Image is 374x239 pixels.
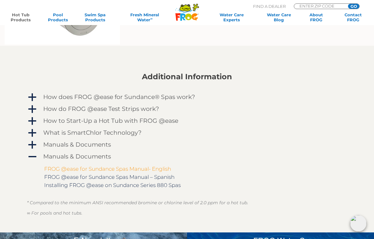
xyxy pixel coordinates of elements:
[27,140,347,150] a: a Manuals & Documents
[28,117,37,126] span: a
[348,4,359,9] input: GO
[43,141,111,148] h4: Manuals & Documents
[28,105,37,114] span: a
[253,3,286,9] p: Find A Dealer
[302,12,330,22] a: AboutFROG
[43,106,159,112] h4: How do FROG @ease Test Strips work?
[44,166,171,172] a: FROG @ease for Sundance Spas Manual- English
[27,92,347,102] a: a How does FROG @ease for Sundance® Spas work?
[118,12,172,22] a: Fresh MineralWater∞
[27,210,82,216] em: ∞ For pools and hot tubs.
[81,12,109,22] a: Swim SpaProducts
[43,94,195,101] h4: How does FROG @ease for Sundance® Spas work?
[350,215,366,231] img: openIcon
[27,200,248,205] em: * Compared to the minimum ANSI recommended bromine or chlorine level of 2.0 ppm for a hot tub.
[27,72,347,81] h2: Additional Information
[207,12,256,22] a: Water CareExperts
[28,128,37,138] span: a
[43,129,142,136] h4: What is SmartChlor Technology?
[27,116,347,126] a: a How to Start-Up a Hot Tub with FROG @ease
[28,152,37,162] span: A
[6,12,35,22] a: Hot TubProducts
[43,117,178,124] h4: How to Start-Up a Hot Tub with FROG @ease
[28,93,37,102] span: a
[264,12,293,22] a: Water CareBlog
[43,153,111,160] h4: Manuals & Documents
[150,17,153,20] sup: ∞
[27,104,347,114] a: a How do FROG @ease Test Strips work?
[27,128,347,138] a: a What is SmartChlor Technology?
[299,4,341,8] input: Zip Code Form
[27,152,347,162] a: A Manuals & Documents
[44,174,174,180] a: FROG @ease for Sundance Spas Manual – Spanish
[28,140,37,150] span: a
[339,12,368,22] a: ContactFROG
[44,182,181,188] a: Installing FROG @ease on Sundance Series 880 Spas
[44,12,72,22] a: PoolProducts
